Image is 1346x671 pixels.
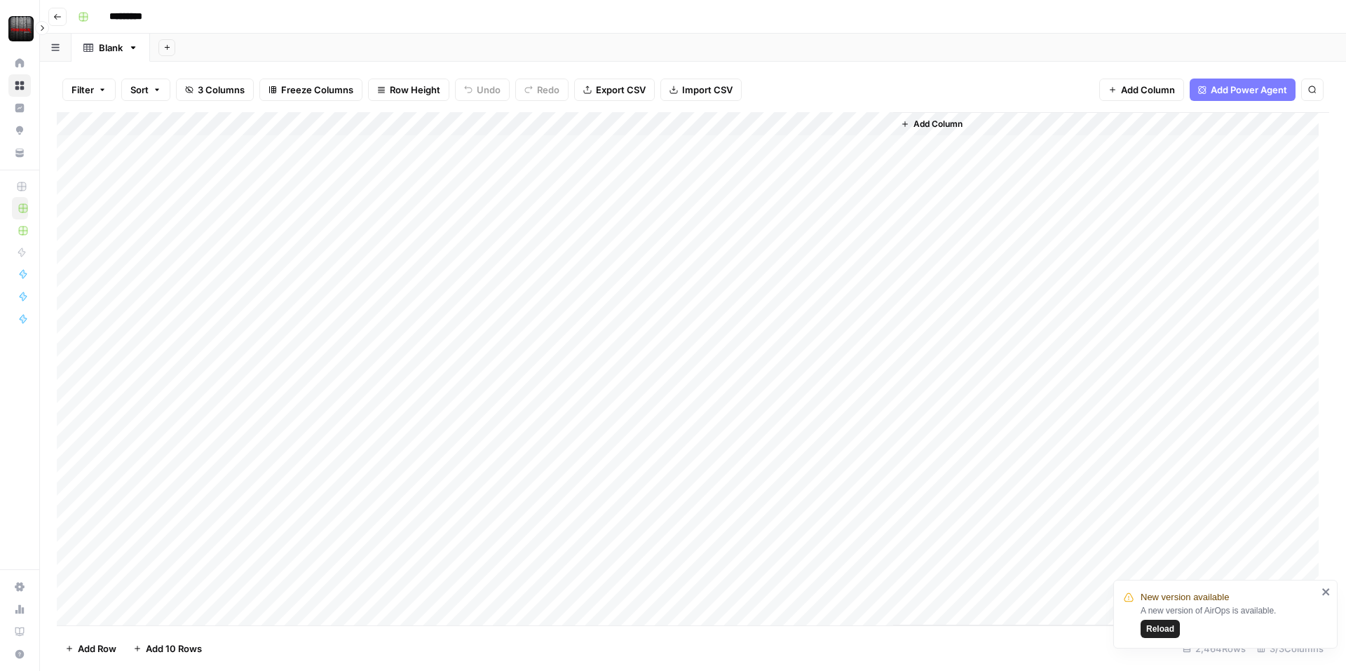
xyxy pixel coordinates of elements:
span: New version available [1141,590,1229,604]
div: 3/3 Columns [1251,637,1329,660]
button: Add 10 Rows [125,637,210,660]
button: close [1321,586,1331,597]
span: Add Row [78,642,116,656]
button: Help + Support [8,643,31,665]
a: Home [8,52,31,74]
a: Learning Hub [8,621,31,643]
button: Reload [1141,620,1180,638]
img: Tire Rack Logo [8,16,34,41]
span: Add Column [1121,83,1175,97]
a: Usage [8,598,31,621]
span: Import CSV [682,83,733,97]
a: Browse [8,74,31,97]
button: Workspace: Tire Rack [8,11,31,46]
div: 2,464 Rows [1177,637,1251,660]
span: Sort [130,83,149,97]
a: Opportunities [8,119,31,142]
span: Redo [537,83,559,97]
div: Blank [99,41,123,55]
span: Filter [72,83,94,97]
a: Settings [8,576,31,598]
button: Row Height [368,79,449,101]
span: Freeze Columns [281,83,353,97]
a: Blank [72,34,150,62]
button: Undo [455,79,510,101]
span: Add Power Agent [1211,83,1287,97]
button: Add Column [1099,79,1184,101]
span: Add Column [913,118,963,130]
div: A new version of AirOps is available. [1141,604,1317,638]
button: 3 Columns [176,79,254,101]
button: Filter [62,79,116,101]
span: Export CSV [596,83,646,97]
a: Your Data [8,142,31,164]
button: Export CSV [574,79,655,101]
button: Freeze Columns [259,79,362,101]
span: 3 Columns [198,83,245,97]
button: Add Row [57,637,125,660]
span: Row Height [390,83,440,97]
button: Add Column [895,115,968,133]
a: Insights [8,97,31,119]
span: Reload [1146,623,1174,635]
span: Add 10 Rows [146,642,202,656]
button: Add Power Agent [1190,79,1296,101]
button: Sort [121,79,170,101]
span: Undo [477,83,501,97]
button: Redo [515,79,569,101]
button: Import CSV [660,79,742,101]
